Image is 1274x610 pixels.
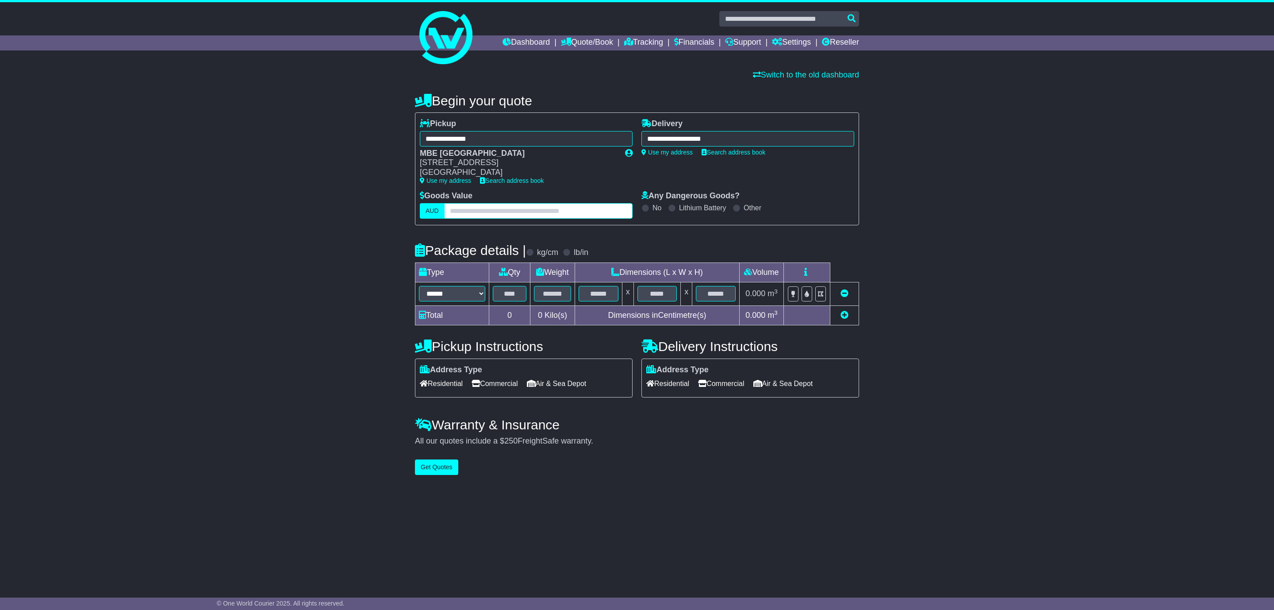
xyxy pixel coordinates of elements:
span: Commercial [472,377,518,390]
td: x [622,282,633,305]
label: Address Type [420,365,482,375]
label: Pickup [420,119,456,129]
span: Residential [646,377,689,390]
td: Weight [530,263,575,282]
a: Settings [772,35,811,50]
td: Total [415,305,489,325]
label: Lithium Battery [679,204,726,212]
a: Financials [674,35,714,50]
label: lb/in [574,248,588,258]
a: Add new item [840,311,848,320]
label: Other [744,204,761,212]
a: Dashboard [503,35,550,50]
span: Commercial [698,377,744,390]
h4: Pickup Instructions [415,339,633,354]
a: Search address book [480,177,544,184]
td: x [681,282,692,305]
label: Goods Value [420,191,472,201]
span: m [767,311,778,320]
span: 0 [538,311,542,320]
a: Quote/Book [561,35,613,50]
button: Get Quotes [415,459,458,475]
a: Use my address [420,177,471,184]
sup: 3 [774,288,778,295]
label: AUD [420,203,445,219]
h4: Delivery Instructions [641,339,859,354]
td: Type [415,263,489,282]
label: No [652,204,661,212]
span: 0.000 [745,289,765,298]
td: 0 [489,305,530,325]
td: Dimensions (L x W x H) [575,263,739,282]
span: Air & Sea Depot [527,377,587,390]
a: Tracking [624,35,663,50]
span: Air & Sea Depot [753,377,813,390]
div: All our quotes include a $ FreightSafe warranty. [415,436,859,446]
a: Reseller [822,35,859,50]
a: Switch to the old dashboard [753,70,859,79]
td: Qty [489,263,530,282]
label: kg/cm [537,248,558,258]
span: 0.000 [745,311,765,320]
span: Residential [420,377,463,390]
h4: Package details | [415,243,526,258]
span: m [767,289,778,298]
td: Volume [739,263,783,282]
div: [GEOGRAPHIC_DATA] [420,168,616,178]
h4: Begin your quote [415,93,859,108]
td: Dimensions in Centimetre(s) [575,305,739,325]
a: Support [725,35,761,50]
span: 250 [504,436,518,445]
td: Kilo(s) [530,305,575,325]
a: Use my address [641,149,693,156]
sup: 3 [774,309,778,316]
label: Address Type [646,365,709,375]
label: Any Dangerous Goods? [641,191,740,201]
div: [STREET_ADDRESS] [420,158,616,168]
label: Delivery [641,119,683,129]
a: Search address book [702,149,765,156]
h4: Warranty & Insurance [415,417,859,432]
a: Remove this item [840,289,848,298]
div: MBE [GEOGRAPHIC_DATA] [420,149,616,158]
span: © One World Courier 2025. All rights reserved. [217,600,345,607]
